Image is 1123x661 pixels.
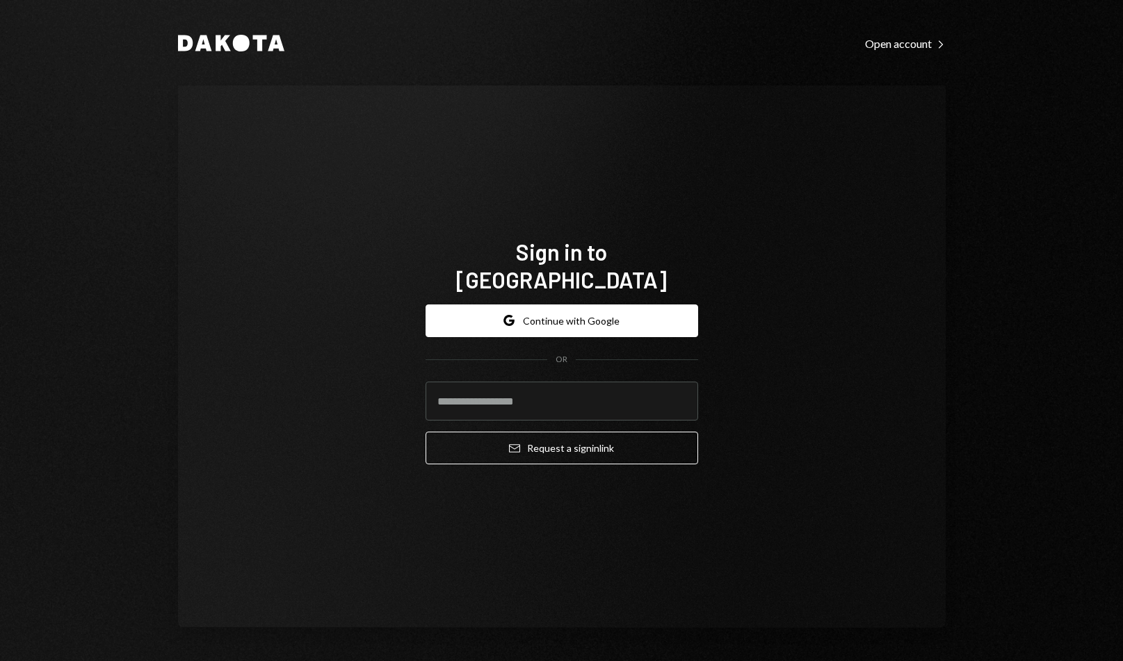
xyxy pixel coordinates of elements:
[865,35,946,51] a: Open account
[865,37,946,51] div: Open account
[556,354,567,366] div: OR
[426,238,698,293] h1: Sign in to [GEOGRAPHIC_DATA]
[426,432,698,464] button: Request a signinlink
[426,304,698,337] button: Continue with Google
